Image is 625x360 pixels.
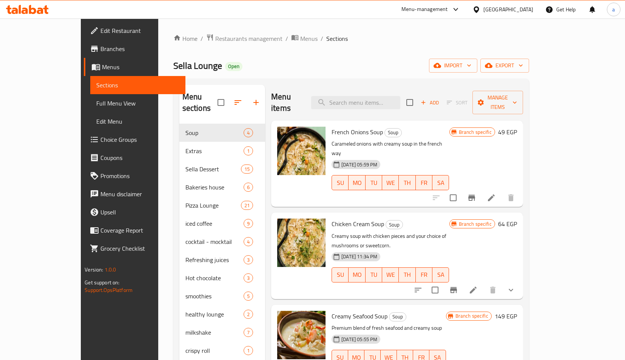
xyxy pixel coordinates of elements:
a: Edit menu item [487,193,496,202]
div: cocktail - mocktail4 [179,233,265,251]
span: French Onions Soup [332,126,383,138]
a: Upsell [84,203,185,221]
a: Restaurants management [206,34,282,43]
span: Refreshing juices [185,255,244,264]
button: Manage items [472,91,523,114]
span: Get support on: [85,278,119,287]
a: Coverage Report [84,221,185,239]
div: [GEOGRAPHIC_DATA] [483,5,533,14]
span: Extras [185,146,244,155]
input: search [311,96,400,109]
li: / [285,34,288,43]
div: healthy lounge2 [179,305,265,323]
span: 3 [244,275,253,282]
a: Full Menu View [90,94,185,112]
span: Branches [100,44,179,53]
div: items [244,237,253,246]
a: Sections [90,76,185,94]
span: Menu disclaimer [100,189,179,199]
button: import [429,59,477,73]
span: Soup [389,312,406,321]
span: Coverage Report [100,226,179,235]
div: crispy roll1 [179,341,265,360]
button: SA [432,175,449,190]
button: TU [366,175,382,190]
div: milkshake7 [179,323,265,341]
span: crispy roll [185,346,244,355]
div: healthy lounge [185,310,244,319]
span: Sella Dessert [185,164,241,174]
span: Soup [185,128,244,137]
div: cocktail - mocktail [185,237,244,246]
span: 1 [244,147,253,155]
button: SU [332,267,349,282]
span: Sort sections [229,93,247,112]
a: Menu disclaimer [84,185,185,203]
span: FR [419,177,429,188]
div: items [241,164,253,174]
div: Soup [386,220,403,229]
span: Chicken Cream Soup [332,218,384,230]
div: smoothies5 [179,287,265,305]
span: a [612,5,615,14]
span: [DATE] 05:55 PM [338,336,380,343]
a: Edit Restaurant [84,22,185,40]
p: Premium blend of fresh seafood and creamy soup [332,323,446,333]
li: / [201,34,203,43]
span: Pizza Lounge [185,201,241,210]
div: items [244,183,253,192]
button: Add [418,97,442,109]
span: TU [369,177,379,188]
button: TH [399,175,415,190]
span: Creamy Seafood Soup [332,310,387,322]
span: Choice Groups [100,135,179,144]
span: Promotions [100,171,179,180]
div: items [244,346,253,355]
button: WE [382,267,399,282]
div: iced coffee9 [179,214,265,233]
div: Menu-management [401,5,448,14]
button: Branch-specific-item [463,189,481,207]
button: MO [349,267,365,282]
span: 9 [244,220,253,227]
div: items [244,310,253,319]
span: TU [369,269,379,280]
button: Branch-specific-item [444,281,463,299]
span: MO [352,269,362,280]
a: Home [173,34,198,43]
a: Edit Menu [90,112,185,130]
span: Coupons [100,153,179,162]
span: Restaurants management [215,34,282,43]
button: WE [382,175,399,190]
span: Branch specific [452,312,491,320]
div: items [244,255,253,264]
span: SU [335,269,346,280]
p: Carameled onions with creamy soup in the french way [332,139,449,158]
span: Upsell [100,208,179,217]
div: Refreshing juices3 [179,251,265,269]
div: Soup4 [179,124,265,142]
span: Bakeries house [185,183,244,192]
span: Sella Lounge [173,57,222,74]
span: 6 [244,184,253,191]
span: Grocery Checklist [100,244,179,253]
img: French Onions Soup [277,127,326,175]
span: iced coffee [185,219,244,228]
span: 4 [244,238,253,245]
a: Coupons [84,149,185,167]
span: Version: [85,265,103,275]
img: Creamy Seafood Soup [277,311,326,359]
h2: Menu sections [182,91,218,114]
img: Chicken Cream Soup [277,219,326,267]
h6: 149 EGP [495,311,517,321]
span: 3 [244,256,253,264]
div: smoothies [185,292,244,301]
button: export [480,59,529,73]
span: Edit Restaurant [100,26,179,35]
svg: Show Choices [506,286,515,295]
span: MO [352,177,362,188]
